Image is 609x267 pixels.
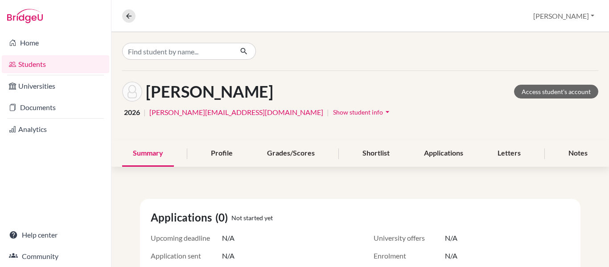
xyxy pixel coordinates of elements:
a: Access student's account [514,85,598,99]
a: Universities [2,77,109,95]
a: Community [2,247,109,265]
span: N/A [445,251,457,261]
span: N/A [222,251,235,261]
input: Find student by name... [122,43,233,60]
a: Help center [2,226,109,244]
span: Applications [151,209,215,226]
div: Profile [200,140,243,167]
i: arrow_drop_down [383,107,392,116]
a: Home [2,34,109,52]
div: Grades/Scores [256,140,325,167]
span: Not started yet [231,213,273,222]
a: Documents [2,99,109,116]
a: Analytics [2,120,109,138]
button: [PERSON_NAME] [529,8,598,25]
a: Students [2,55,109,73]
span: N/A [222,233,235,243]
span: | [327,107,329,118]
span: N/A [445,233,457,243]
span: Upcoming deadline [151,233,222,243]
span: | [144,107,146,118]
span: (0) [215,209,231,226]
div: Summary [122,140,174,167]
div: Letters [487,140,531,167]
a: [PERSON_NAME][EMAIL_ADDRESS][DOMAIN_NAME] [149,107,323,118]
span: 2026 [124,107,140,118]
img: Bridge-U [7,9,43,23]
img: Rebecca Abad's avatar [122,82,142,102]
button: Show student infoarrow_drop_down [333,105,392,119]
span: Enrolment [374,251,445,261]
div: Shortlist [352,140,400,167]
span: Application sent [151,251,222,261]
div: Notes [558,140,598,167]
span: University offers [374,233,445,243]
h1: [PERSON_NAME] [146,82,273,101]
span: Show student info [333,108,383,116]
div: Applications [413,140,474,167]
